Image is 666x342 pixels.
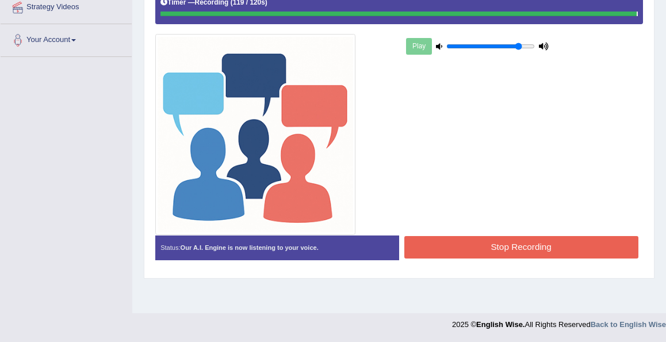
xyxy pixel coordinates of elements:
div: 2025 © All Rights Reserved [452,313,666,330]
button: Stop Recording [404,236,638,259]
a: Back to English Wise [591,320,666,329]
a: Your Account [1,24,132,53]
strong: English Wise. [476,320,525,329]
div: Status: [155,235,399,261]
strong: Our A.I. Engine is now listening to your voice. [181,244,319,251]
